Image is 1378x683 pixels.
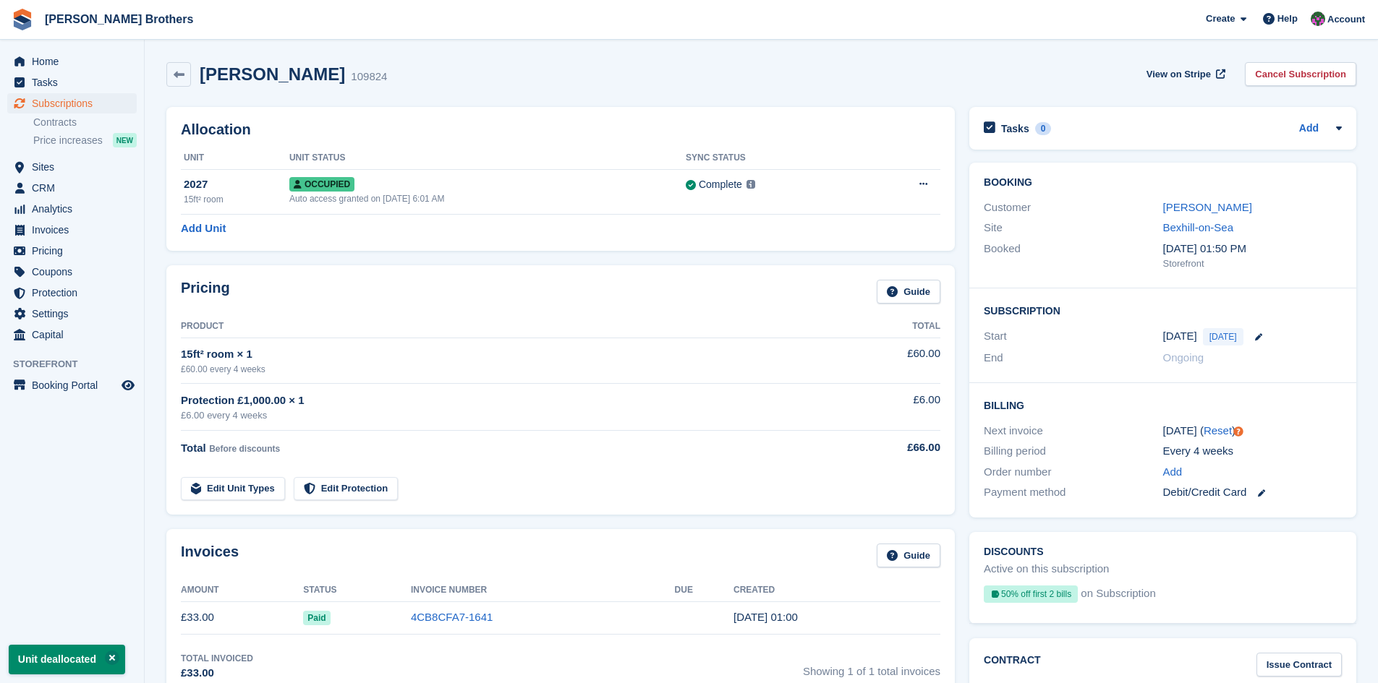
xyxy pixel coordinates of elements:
[1327,12,1365,27] span: Account
[984,220,1162,236] div: Site
[200,64,345,84] h2: [PERSON_NAME]
[840,384,940,431] td: £6.00
[733,579,940,602] th: Created
[181,665,253,682] div: £33.00
[32,72,119,93] span: Tasks
[32,93,119,113] span: Subscriptions
[984,585,1078,603] div: 50% off first 2 bills
[303,611,330,625] span: Paid
[1163,351,1204,364] span: Ongoing
[32,241,119,261] span: Pricing
[32,325,119,345] span: Capital
[32,199,119,219] span: Analytics
[984,177,1342,189] h2: Booking
[184,176,289,193] div: 2027
[32,262,119,282] span: Coupons
[181,601,303,634] td: £33.00
[7,51,137,72] a: menu
[7,157,137,177] a: menu
[984,241,1162,271] div: Booked
[1232,425,1245,438] div: Tooltip anchor
[39,7,199,31] a: [PERSON_NAME] Brothers
[181,652,253,665] div: Total Invoiced
[9,645,125,674] p: Unit deallocated
[1163,201,1252,213] a: [PERSON_NAME]
[877,544,940,567] a: Guide
[984,546,1342,558] h2: Discounts
[7,262,137,282] a: menu
[675,579,733,602] th: Due
[840,338,940,383] td: £60.00
[984,464,1162,481] div: Order number
[32,220,119,240] span: Invoices
[1163,241,1342,257] div: [DATE] 01:50 PM
[181,408,840,423] div: £6.00 every 4 weeks
[119,377,137,394] a: Preview store
[840,315,940,338] th: Total
[686,147,863,170] th: Sync Status
[181,121,940,138] h2: Allocation
[181,477,285,501] a: Edit Unit Types
[32,178,119,198] span: CRM
[32,375,119,395] span: Booking Portal
[984,199,1162,216] div: Customer
[181,220,226,237] a: Add Unit
[1206,12,1235,26] span: Create
[7,220,137,240] a: menu
[1163,257,1342,271] div: Storefront
[181,363,840,376] div: £60.00 every 4 weeks
[984,653,1041,676] h2: Contract
[1163,423,1342,439] div: [DATE] ( )
[747,180,755,189] img: icon-info-grey-7440780725fd019a000dd9b08b2336e03edf1995a4989e88bcd33f0948082b44.svg
[1204,424,1232,437] a: Reset
[984,484,1162,501] div: Payment method
[984,423,1162,439] div: Next invoice
[209,444,280,454] span: Before discounts
[1147,67,1211,82] span: View on Stripe
[32,51,119,72] span: Home
[1081,585,1155,609] span: on Subscription
[7,199,137,219] a: menu
[699,177,742,192] div: Complete
[13,357,144,371] span: Storefront
[7,241,137,261] a: menu
[1256,653,1342,676] a: Issue Contract
[877,280,940,304] a: Guide
[1311,12,1325,26] img: Nick Wright
[33,132,137,148] a: Price increases NEW
[1203,328,1243,345] span: [DATE]
[32,304,119,324] span: Settings
[1035,122,1052,135] div: 0
[289,177,354,192] span: Occupied
[1163,221,1234,233] a: Bexhill-on-Sea
[1163,464,1183,481] a: Add
[351,69,387,85] div: 109824
[984,350,1162,366] div: End
[12,9,33,30] img: stora-icon-8386f47178a22dfd0bd8f6a31ec36ba5ce8667c1dd55bd0f319d3a0aa187defe.svg
[33,116,137,129] a: Contracts
[181,280,230,304] h2: Pricing
[113,133,137,147] div: NEW
[294,477,398,501] a: Edit Protection
[7,325,137,345] a: menu
[32,157,119,177] span: Sites
[1141,62,1228,86] a: View on Stripe
[1163,328,1197,345] time: 2025-09-26 00:00:00 UTC
[32,283,119,303] span: Protection
[840,439,940,456] div: £66.00
[1163,443,1342,460] div: Every 4 weeks
[181,442,206,454] span: Total
[803,652,940,682] span: Showing 1 of 1 total invoices
[7,283,137,303] a: menu
[7,178,137,198] a: menu
[1163,484,1342,501] div: Debit/Credit Card
[411,611,493,623] a: 4CB8CFA7-1641
[181,147,289,170] th: Unit
[733,611,798,623] time: 2025-09-26 00:00:29 UTC
[303,579,411,602] th: Status
[7,93,137,113] a: menu
[984,328,1162,345] div: Start
[984,443,1162,460] div: Billing period
[7,304,137,324] a: menu
[7,375,137,395] a: menu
